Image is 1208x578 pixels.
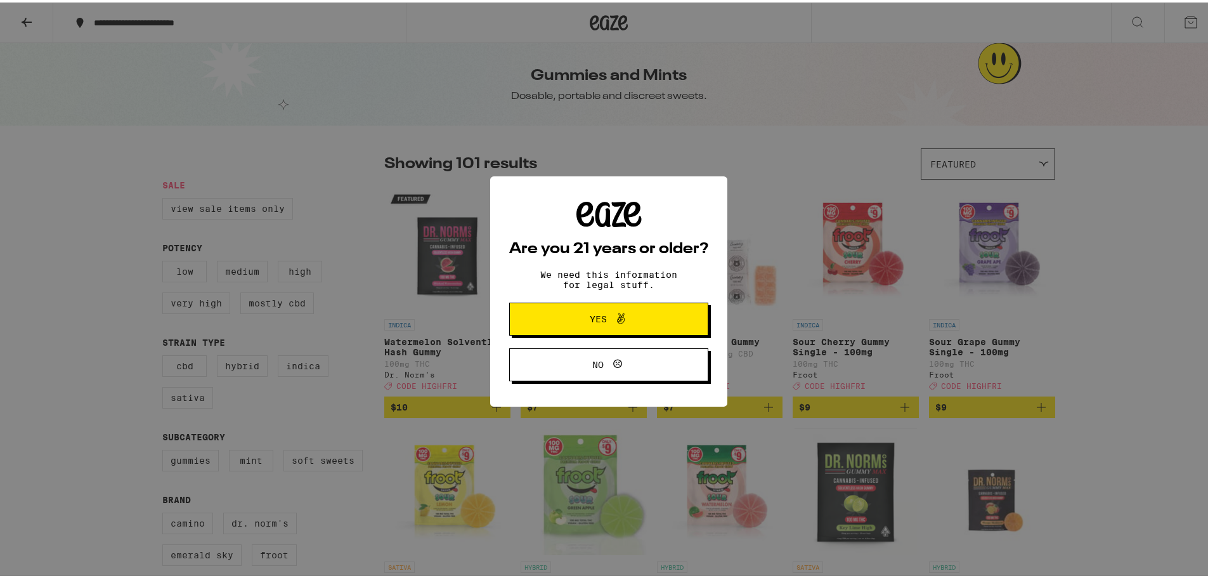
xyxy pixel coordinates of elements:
button: Yes [509,300,708,333]
h2: Are you 21 years or older? [509,239,708,254]
button: No [509,346,708,379]
span: No [592,358,604,367]
p: We need this information for legal stuff. [529,267,688,287]
span: Yes [590,312,607,321]
span: Hi. Need any help? [8,9,91,19]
